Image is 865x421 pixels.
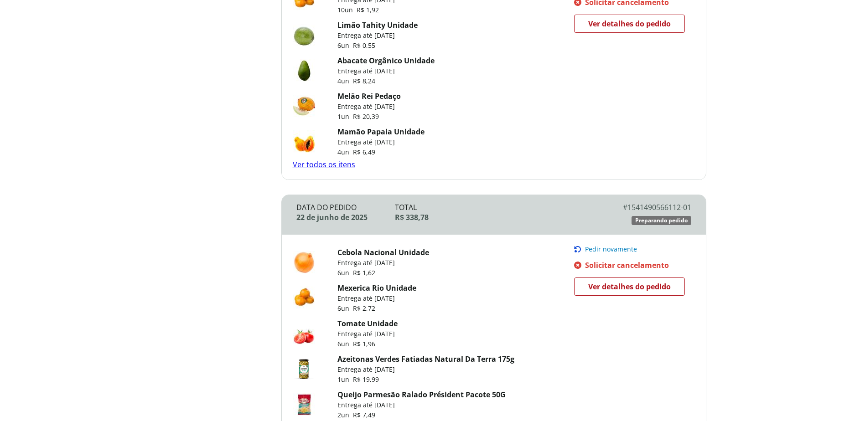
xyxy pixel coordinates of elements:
a: Queijo Parmesão Ralado Président Pacote 50G [337,390,506,400]
p: Entrega até [DATE] [337,329,398,339]
span: Pedir novamente [585,246,637,253]
p: Entrega até [DATE] [337,294,416,303]
div: Data do Pedido [296,202,395,212]
span: Solicitar cancelamento [585,260,669,270]
img: Mamão Papaia Unidade [293,130,316,153]
button: Pedir novamente [574,246,691,253]
a: Limão Tahity Unidade [337,20,418,30]
span: 2 un [337,411,353,419]
a: Ver detalhes do pedido [574,15,685,33]
span: 6 un [337,304,353,313]
a: Azeitonas Verdes Fatiadas Natural Da Terra 175g [337,354,514,364]
div: # 1541490566112-01 [592,202,691,212]
span: 6 un [337,268,353,277]
a: Tomate Unidade [337,318,398,329]
span: 6 un [337,339,353,348]
p: Entrega até [DATE] [337,67,435,76]
a: Ver detalhes do pedido [574,277,685,296]
p: Entrega até [DATE] [337,258,429,267]
span: R$ 2,72 [353,304,375,313]
p: Entrega até [DATE] [337,400,506,410]
span: Preparando pedido [635,217,688,224]
img: Queijo Parmesão Ralado Président Pacote 50G [293,393,316,416]
span: 1 un [337,375,353,384]
span: R$ 1,62 [353,268,375,277]
a: Cebola Nacional Unidade [337,247,429,257]
span: 4 un [337,148,353,156]
a: Ver todos os itens [293,159,355,169]
img: Tomate Carmem Unidade Tomate Unidade [293,322,316,345]
p: Entrega até [DATE] [337,102,401,111]
div: 22 de junho de 2025 [296,212,395,222]
a: Mexerica Rio Unidade [337,283,416,293]
a: Mamão Papaia Unidade [337,127,425,137]
a: Abacate Orgânico Unidade [337,56,435,66]
a: Melão Rei Pedaço [337,91,401,101]
img: Mexerica Rio Unidade [293,287,316,309]
div: R$ 338,78 [395,212,592,222]
span: R$ 1,96 [353,339,375,348]
span: R$ 0,55 [353,41,375,50]
span: R$ 20,39 [353,112,379,121]
span: R$ 19,99 [353,375,379,384]
img: Limão Tahity Unidade [293,24,316,46]
a: Solicitar cancelamento [574,260,691,270]
p: Entrega até [DATE] [337,31,418,40]
img: Cebola Nacional unidade [293,251,316,274]
img: Abacate Orgânico Unidade [293,59,316,82]
span: R$ 8,24 [353,77,375,85]
span: 4 un [337,77,353,85]
span: Ver detalhes do pedido [588,17,671,31]
span: R$ 1,92 [357,5,379,14]
span: R$ 7,49 [353,411,375,419]
p: Entrega até [DATE] [337,365,514,374]
span: 10 un [337,5,357,14]
img: Azeitonas Verdes Fatiadas Natural Da Terra 175g [293,358,316,380]
span: 6 un [337,41,353,50]
span: 1 un [337,112,353,121]
p: Entrega até [DATE] [337,138,425,147]
span: Ver detalhes do pedido [588,280,671,293]
div: Total [395,202,592,212]
span: R$ 6,49 [353,148,375,156]
img: Melão Rei Pedaço [293,95,316,118]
